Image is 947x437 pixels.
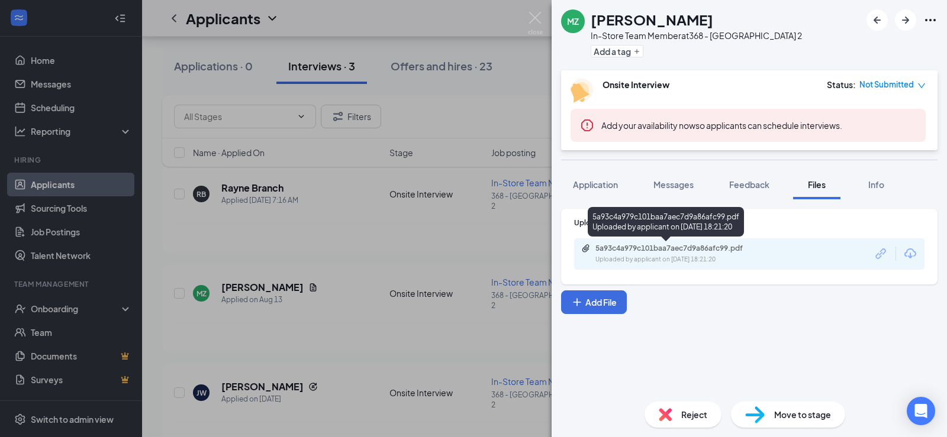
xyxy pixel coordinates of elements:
button: Add FilePlus [561,290,627,314]
b: Onsite Interview [603,79,669,90]
div: Open Intercom Messenger [907,397,935,425]
span: Application [573,179,618,190]
div: Status : [827,79,856,90]
span: so applicants can schedule interviews. [601,120,842,131]
span: Reject [681,408,707,421]
svg: Link [874,246,889,261]
svg: Paperclip [581,244,591,253]
svg: Plus [633,48,640,55]
svg: ArrowLeftNew [870,13,884,27]
div: MZ [567,15,579,27]
button: PlusAdd a tag [591,45,643,57]
div: Uploaded by applicant on [DATE] 18:21:20 [595,255,773,264]
span: Info [868,179,884,190]
h1: [PERSON_NAME] [591,9,713,30]
button: Add your availability now [601,119,695,131]
svg: Ellipses [923,13,938,27]
span: Move to stage [774,408,831,421]
span: Feedback [729,179,769,190]
button: ArrowLeftNew [867,9,888,31]
div: 5a93c4a979c101baa7aec7d9a86afc99.pdf Uploaded by applicant on [DATE] 18:21:20 [588,207,744,237]
div: Upload Resume [574,218,925,228]
a: Paperclip5a93c4a979c101baa7aec7d9a86afc99.pdfUploaded by applicant on [DATE] 18:21:20 [581,244,773,264]
svg: Error [580,118,594,132]
span: Not Submitted [859,79,914,90]
span: down [917,82,926,90]
div: In-Store Team Member at 368 - [GEOGRAPHIC_DATA] 2 [591,30,802,41]
span: Messages [653,179,694,190]
button: ArrowRight [895,9,916,31]
svg: Plus [571,296,583,308]
svg: Download [903,247,917,261]
div: 5a93c4a979c101baa7aec7d9a86afc99.pdf [595,244,761,253]
span: Files [808,179,826,190]
svg: ArrowRight [898,13,913,27]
